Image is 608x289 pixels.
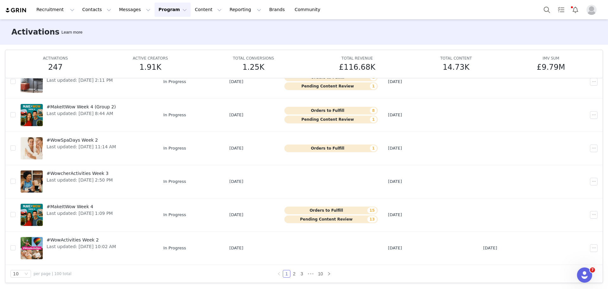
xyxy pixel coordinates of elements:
span: In Progress [163,212,186,218]
span: #WowActivities Week 2 [47,237,116,243]
span: Last updated: [DATE] 8:44 AM [47,110,116,117]
span: ACTIVATIONS [43,56,68,61]
i: icon: right [327,272,331,276]
h3: Activations [11,26,60,38]
span: [DATE] [388,178,402,185]
span: #MakeItWow Week 4 [47,203,113,210]
i: icon: down [24,272,28,276]
a: #MakeItWow Week 4Last updated: [DATE] 1:09 PM [21,202,153,228]
span: In Progress [163,145,186,151]
div: 10 [13,270,19,277]
span: [DATE] [229,178,243,185]
a: 2 [291,270,298,277]
span: [DATE] [229,212,243,218]
span: In Progress [163,245,186,251]
button: Program [155,3,191,17]
img: placeholder-profile.jpg [586,5,597,15]
button: Orders to Fulfill15 [284,207,378,214]
span: [DATE] [388,112,402,118]
button: Contacts [79,3,115,17]
h5: £116.68K [339,61,375,73]
h5: 1.25K [243,61,264,73]
button: Profile [583,5,603,15]
span: [DATE] [388,245,402,251]
a: #WowSpaDays Week 2Last updated: [DATE] 11:14 AM [21,136,153,161]
span: ACTIVE CREATORS [133,56,168,61]
h5: 14.73K [443,61,469,73]
button: Search [540,3,554,17]
h5: £9.79M [537,61,565,73]
a: 3 [298,270,305,277]
a: #MakeItWow Week 4 (Group 2)Last updated: [DATE] 8:44 AM [21,102,153,128]
a: 1 [283,270,290,277]
span: [DATE] [388,145,402,151]
span: [DATE] [229,79,243,85]
span: In Progress [163,178,186,185]
h5: 1.91K [139,61,161,73]
a: #WowActivities Week 2Last updated: [DATE] 10:02 AM [21,235,153,261]
button: Orders to Fulfill8 [284,107,378,114]
span: Last updated: [DATE] 1:09 PM [47,210,113,217]
button: Orders to Fulfill1 [284,144,378,152]
span: [DATE] [229,112,243,118]
div: Tooltip anchor [60,29,84,35]
span: #MakeItWow Week 4 (Group 2) [47,104,116,110]
span: [DATE] [229,245,243,251]
span: Last updated: [DATE] 2:50 PM [47,177,113,183]
span: ••• [306,270,316,278]
span: TOTAL REVENUE [341,56,373,61]
button: Pending Content Review13 [284,215,378,223]
span: #WowcherActivities Week 3 [47,170,113,177]
a: Brands [265,3,290,17]
span: TOTAL CONTENT [440,56,472,61]
a: Tasks [554,3,568,17]
span: TOTAL CONVERSIONS [233,56,274,61]
button: Recruitment [33,3,78,17]
button: Pending Content Review1 [284,82,378,90]
span: [DATE] [483,245,497,251]
span: [DATE] [388,79,402,85]
button: Messages [115,3,154,17]
span: [DATE] [388,212,402,218]
li: Next 3 Pages [306,270,316,278]
span: 7 [590,267,595,273]
li: Previous Page [275,270,283,278]
i: icon: left [277,272,281,276]
span: #WowSpaDays Week 2 [47,137,116,144]
button: Reporting [226,3,265,17]
span: Last updated: [DATE] 10:02 AM [47,243,116,250]
a: Community [291,3,327,17]
span: In Progress [163,79,186,85]
a: #WowcherActivities Week 3Last updated: [DATE] 2:50 PM [21,169,153,194]
iframe: Intercom live chat [577,267,592,283]
img: grin logo [5,7,27,13]
button: Notifications [568,3,582,17]
li: 2 [290,270,298,278]
h5: 247 [48,61,63,73]
span: [DATE] [229,145,243,151]
span: per page | 100 total [34,271,72,277]
li: Next Page [325,270,333,278]
a: 10 [316,270,325,277]
span: Last updated: [DATE] 2:11 PM [47,77,113,84]
span: IMV SUM [542,56,559,61]
li: 3 [298,270,306,278]
a: Last updated: [DATE] 2:11 PM [21,69,153,94]
button: Content [191,3,225,17]
span: In Progress [163,112,186,118]
span: Last updated: [DATE] 11:14 AM [47,144,116,150]
button: Pending Content Review1 [284,116,378,123]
